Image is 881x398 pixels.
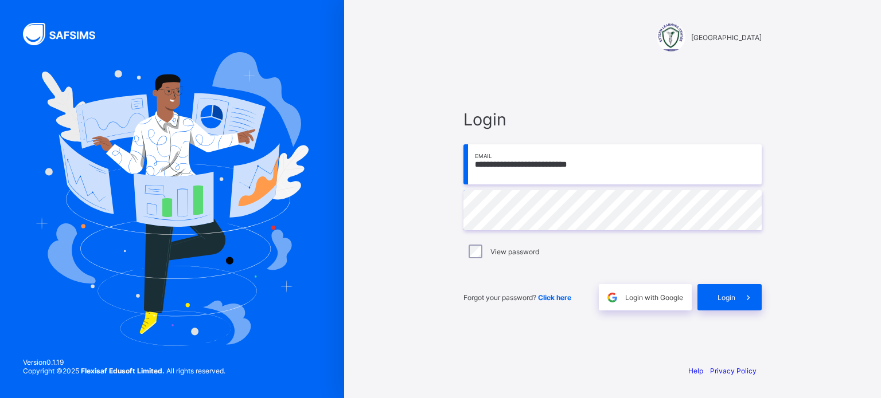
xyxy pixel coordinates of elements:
[718,293,735,302] span: Login
[688,367,703,375] a: Help
[691,33,762,42] span: [GEOGRAPHIC_DATA]
[625,293,683,302] span: Login with Google
[463,293,571,302] span: Forgot your password?
[606,291,619,304] img: google.396cfc9801f0270233282035f929180a.svg
[81,367,165,375] strong: Flexisaf Edusoft Limited.
[36,52,309,345] img: Hero Image
[710,367,757,375] a: Privacy Policy
[23,358,225,367] span: Version 0.1.19
[490,247,539,256] label: View password
[23,23,109,45] img: SAFSIMS Logo
[463,109,762,129] span: Login
[23,367,225,375] span: Copyright © 2025 All rights reserved.
[538,293,571,302] a: Click here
